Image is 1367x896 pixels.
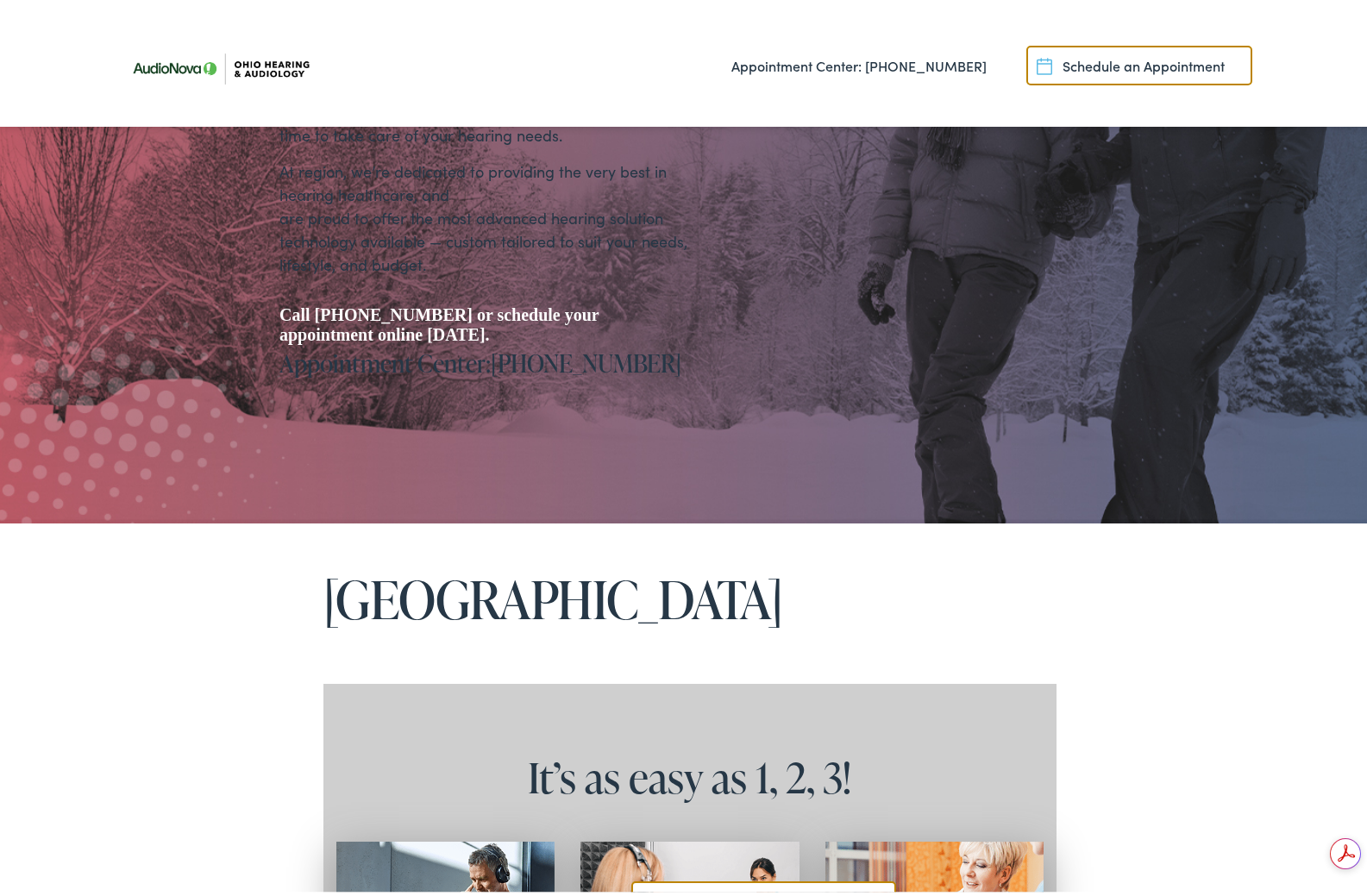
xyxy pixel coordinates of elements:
[279,301,676,341] div: Call [PHONE_NUMBER] or schedule your appointment online [DATE].
[336,749,1044,799] h1: It’s as easy as 1, 2, 3!
[279,342,491,375] span: Appointment Center:
[121,29,319,99] img: Ohio Hearing & Audiology
[279,155,707,272] p: At region, we’re dedicated to providing the very best in hearing healthcare, and are proud to off...
[323,567,1057,623] h1: [GEOGRAPHIC_DATA]
[1026,41,1252,81] a: Schedule an Appointment
[731,30,987,92] a: Appointment Center: [PHONE_NUMBER]
[279,341,707,377] div: [PHONE_NUMBER]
